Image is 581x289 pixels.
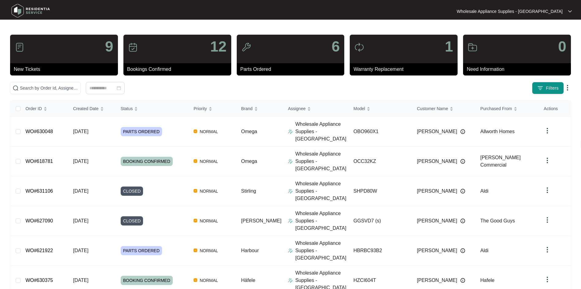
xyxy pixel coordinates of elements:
[73,278,88,283] span: [DATE]
[349,176,412,206] td: SHPD80W
[288,189,293,194] img: Assigner Icon
[197,247,221,254] span: NORMAL
[73,129,88,134] span: [DATE]
[417,187,457,195] span: [PERSON_NAME]
[241,218,281,223] span: [PERSON_NAME]
[241,278,255,283] span: Häfele
[121,187,143,196] span: CLOSED
[121,127,162,136] span: PARTS ORDERED
[457,8,563,14] p: Wholesale Appliance Supplies - [GEOGRAPHIC_DATA]
[460,278,465,283] img: Info icon
[349,206,412,236] td: GGSVD7 (s)
[349,236,412,266] td: HBRBC93B2
[558,39,566,54] p: 0
[21,101,68,117] th: Order ID
[25,248,53,253] a: WO#621922
[288,159,293,164] img: Assigner Icon
[68,101,115,117] th: Created Date
[25,159,53,164] a: WO#618781
[288,105,306,112] span: Assignee
[417,105,448,112] span: Customer Name
[73,159,88,164] span: [DATE]
[283,101,349,117] th: Assignee
[25,278,53,283] a: WO#630375
[295,121,349,143] p: Wholesale Appliance Supplies - [GEOGRAPHIC_DATA]
[13,85,19,91] img: search-icon
[197,277,221,284] span: NORMAL
[288,129,293,134] img: Assigner Icon
[15,42,25,52] img: icon
[539,101,571,117] th: Actions
[480,248,489,253] span: Aldi
[194,159,197,163] img: Vercel Logo
[189,101,236,117] th: Priority
[25,188,53,194] a: WO#631106
[240,66,345,73] p: Parts Ordered
[349,101,412,117] th: Model
[468,42,477,52] img: icon
[460,218,465,223] img: Info icon
[295,150,349,172] p: Wholesale Appliance Supplies - [GEOGRAPHIC_DATA]
[14,66,118,73] p: New Tickets
[194,105,207,112] span: Priority
[127,66,231,73] p: Bookings Confirmed
[353,66,458,73] p: Warranty Replacement
[546,85,559,91] span: Filters
[288,248,293,253] img: Assigner Icon
[241,42,251,52] img: icon
[241,129,257,134] span: Omega
[210,39,226,54] p: 12
[480,129,515,134] span: Allworth Homes
[417,128,457,135] span: [PERSON_NAME]
[288,218,293,223] img: Assigner Icon
[544,127,551,134] img: dropdown arrow
[73,248,88,253] span: [DATE]
[460,248,465,253] img: Info icon
[417,277,457,284] span: [PERSON_NAME]
[121,157,173,166] span: BOOKING CONFIRMED
[295,210,349,232] p: Wholesale Appliance Supplies - [GEOGRAPHIC_DATA]
[354,42,364,52] img: icon
[417,247,457,254] span: [PERSON_NAME]
[241,188,256,194] span: Stirling
[544,276,551,283] img: dropdown arrow
[121,246,162,255] span: PARTS ORDERED
[480,155,521,168] span: [PERSON_NAME] Commercial
[417,158,457,165] span: [PERSON_NAME]
[236,101,283,117] th: Brand
[73,188,88,194] span: [DATE]
[197,158,221,165] span: NORMAL
[564,84,571,91] img: dropdown arrow
[332,39,340,54] p: 6
[73,218,88,223] span: [DATE]
[197,128,221,135] span: NORMAL
[544,187,551,194] img: dropdown arrow
[349,117,412,147] td: OBO960X1
[568,10,572,13] img: dropdown arrow
[194,278,197,282] img: Vercel Logo
[197,217,221,225] span: NORMAL
[105,39,113,54] p: 9
[20,85,78,91] input: Search by Order Id, Assignee Name, Customer Name, Brand and Model
[194,219,197,222] img: Vercel Logo
[412,101,475,117] th: Customer Name
[194,129,197,133] img: Vercel Logo
[544,157,551,164] img: dropdown arrow
[241,248,259,253] span: Harbour
[353,105,365,112] span: Model
[9,2,52,20] img: residentia service logo
[116,101,189,117] th: Status
[25,105,42,112] span: Order ID
[194,249,197,252] img: Vercel Logo
[480,278,494,283] span: Hafele
[460,159,465,164] img: Info icon
[349,147,412,176] td: OCC32KZ
[128,42,138,52] img: icon
[241,159,257,164] span: Omega
[480,218,515,223] span: The Good Guys
[460,189,465,194] img: Info icon
[544,246,551,253] img: dropdown arrow
[532,82,564,94] button: filter iconFilters
[544,216,551,224] img: dropdown arrow
[295,240,349,262] p: Wholesale Appliance Supplies - [GEOGRAPHIC_DATA]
